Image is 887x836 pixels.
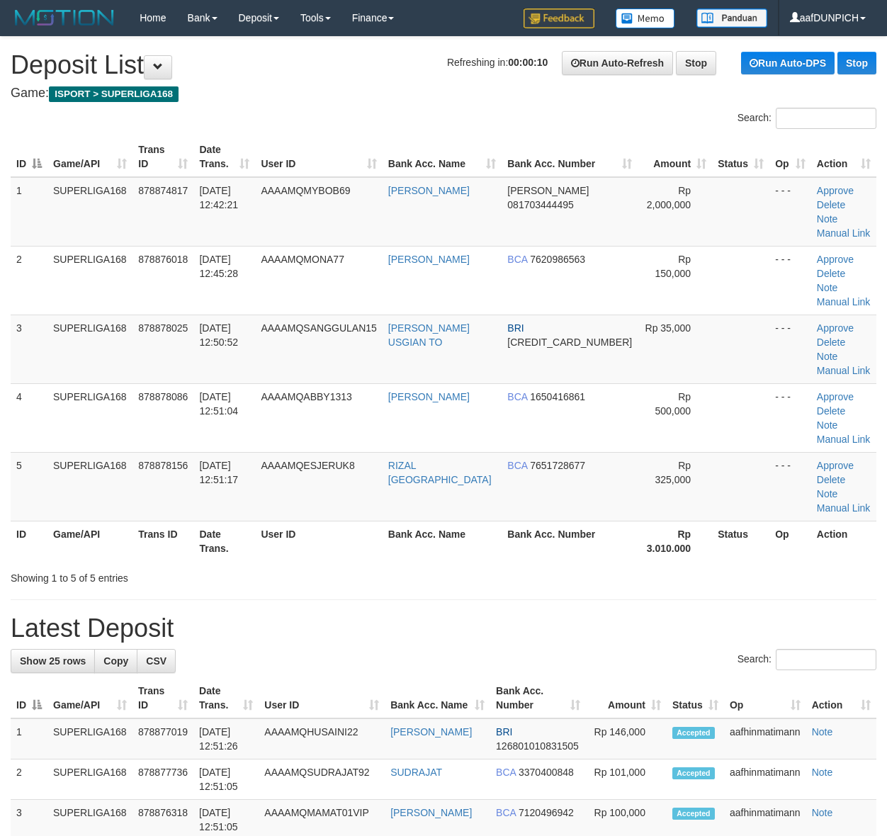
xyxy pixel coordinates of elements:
[11,649,95,673] a: Show 25 rows
[817,405,845,417] a: Delete
[390,726,472,738] a: [PERSON_NAME]
[530,254,585,265] span: Copy 7620986563 to clipboard
[47,718,132,759] td: SUPERLIGA168
[11,315,47,383] td: 3
[769,137,811,177] th: Op: activate to sort column ascending
[676,51,716,75] a: Stop
[672,727,715,739] span: Accepted
[672,808,715,820] span: Accepted
[817,474,845,485] a: Delete
[388,460,492,485] a: RIZAL [GEOGRAPHIC_DATA]
[388,391,470,402] a: [PERSON_NAME]
[817,254,854,265] a: Approve
[769,452,811,521] td: - - -
[390,767,442,778] a: SUDRAJAT
[490,678,586,718] th: Bank Acc. Number: activate to sort column ascending
[20,655,86,667] span: Show 25 rows
[502,521,638,561] th: Bank Acc. Number
[817,296,871,307] a: Manual Link
[811,521,876,561] th: Action
[776,649,876,670] input: Search:
[507,460,527,471] span: BCA
[132,521,193,561] th: Trans ID
[11,521,47,561] th: ID
[47,315,132,383] td: SUPERLIGA168
[741,52,835,74] a: Run Auto-DPS
[199,391,238,417] span: [DATE] 12:51:04
[724,759,806,800] td: aafhinmatimann
[11,7,118,28] img: MOTION_logo.png
[817,268,845,279] a: Delete
[769,177,811,247] td: - - -
[11,678,47,718] th: ID: activate to sort column descending
[769,521,811,561] th: Op
[47,759,132,800] td: SUPERLIGA168
[383,137,502,177] th: Bank Acc. Name: activate to sort column ascending
[496,767,516,778] span: BCA
[138,391,188,402] span: 878878086
[138,322,188,334] span: 878878025
[586,759,667,800] td: Rp 101,000
[817,391,854,402] a: Approve
[193,521,255,561] th: Date Trans.
[507,199,573,210] span: Copy 081703444495 to clipboard
[769,383,811,452] td: - - -
[817,199,845,210] a: Delete
[49,86,179,102] span: ISPORT > SUPERLIGA168
[261,254,344,265] span: AAAAMQMONA77
[724,718,806,759] td: aafhinmatimann
[138,185,188,196] span: 878874817
[11,718,47,759] td: 1
[655,460,691,485] span: Rp 325,000
[769,246,811,315] td: - - -
[47,452,132,521] td: SUPERLIGA168
[193,678,259,718] th: Date Trans.: activate to sort column ascending
[11,86,876,101] h4: Game:
[638,521,712,561] th: Rp 3.010.000
[655,391,691,417] span: Rp 500,000
[388,322,470,348] a: [PERSON_NAME] USGIAN TO
[672,767,715,779] span: Accepted
[667,678,724,718] th: Status: activate to sort column ascending
[199,254,238,279] span: [DATE] 12:45:28
[261,391,351,402] span: AAAAMQABBY1313
[496,726,512,738] span: BRI
[817,419,838,431] a: Note
[817,488,838,499] a: Note
[616,9,675,28] img: Button%20Memo.svg
[132,718,193,759] td: 878877019
[259,678,385,718] th: User ID: activate to sort column ascending
[530,391,585,402] span: Copy 1650416861 to clipboard
[47,137,132,177] th: Game/API: activate to sort column ascending
[806,678,876,718] th: Action: activate to sort column ascending
[11,51,876,79] h1: Deposit List
[255,521,382,561] th: User ID
[811,137,876,177] th: Action: activate to sort column ascending
[137,649,176,673] a: CSV
[11,565,359,585] div: Showing 1 to 5 of 5 entries
[199,185,238,210] span: [DATE] 12:42:21
[812,807,833,818] a: Note
[817,282,838,293] a: Note
[11,759,47,800] td: 2
[259,718,385,759] td: AAAAMQHUSAINI22
[519,807,574,818] span: Copy 7120496942 to clipboard
[507,337,632,348] span: Copy 568401030185536 to clipboard
[11,614,876,643] h1: Latest Deposit
[496,807,516,818] span: BCA
[738,108,876,129] label: Search:
[11,452,47,521] td: 5
[259,759,385,800] td: AAAAMQSUDRAJAT92
[562,51,673,75] a: Run Auto-Refresh
[817,365,871,376] a: Manual Link
[586,678,667,718] th: Amount: activate to sort column ascending
[696,9,767,28] img: panduan.png
[11,246,47,315] td: 2
[507,254,527,265] span: BCA
[769,315,811,383] td: - - -
[132,759,193,800] td: 878877736
[638,137,712,177] th: Amount: activate to sort column ascending
[817,322,854,334] a: Approve
[712,137,769,177] th: Status: activate to sort column ascending
[530,460,585,471] span: Copy 7651728677 to clipboard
